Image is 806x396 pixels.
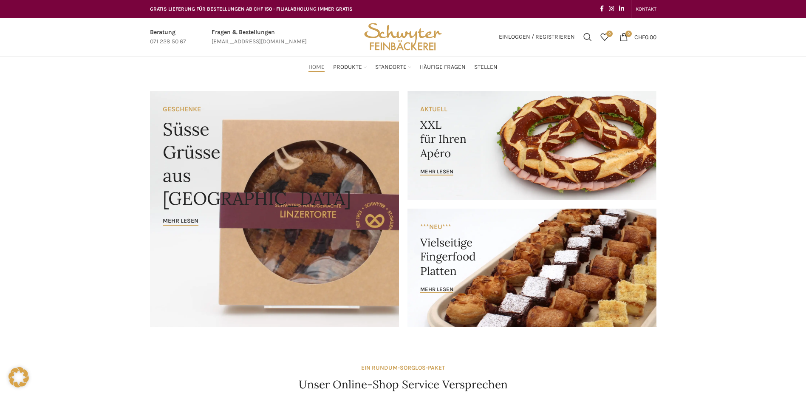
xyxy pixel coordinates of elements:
span: Produkte [333,63,362,71]
div: Main navigation [146,59,661,76]
a: Facebook social link [597,3,606,15]
a: Site logo [361,33,444,40]
a: 0 [596,28,613,45]
strong: EIN RUNDUM-SORGLOS-PAKET [361,364,445,371]
a: Produkte [333,59,367,76]
a: Home [308,59,325,76]
a: Häufige Fragen [420,59,466,76]
span: KONTAKT [636,6,656,12]
a: Banner link [150,91,399,327]
span: Stellen [474,63,498,71]
a: Suchen [579,28,596,45]
span: 0 [625,31,632,37]
a: Banner link [407,209,656,327]
span: Einloggen / Registrieren [499,34,575,40]
a: Stellen [474,59,498,76]
a: Einloggen / Registrieren [495,28,579,45]
a: Linkedin social link [617,3,627,15]
span: 0 [606,31,613,37]
span: Standorte [375,63,407,71]
span: CHF [634,33,645,40]
img: Bäckerei Schwyter [361,18,444,56]
a: Instagram social link [606,3,617,15]
h4: Unser Online-Shop Service Versprechen [299,377,508,392]
a: 0 CHF0.00 [615,28,661,45]
div: Meine Wunschliste [596,28,613,45]
a: KONTAKT [636,0,656,17]
a: Infobox link [212,28,307,47]
a: Standorte [375,59,411,76]
bdi: 0.00 [634,33,656,40]
div: Secondary navigation [631,0,661,17]
span: GRATIS LIEFERUNG FÜR BESTELLUNGEN AB CHF 150 - FILIALABHOLUNG IMMER GRATIS [150,6,353,12]
span: Häufige Fragen [420,63,466,71]
a: Banner link [407,91,656,200]
span: Home [308,63,325,71]
a: Infobox link [150,28,186,47]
